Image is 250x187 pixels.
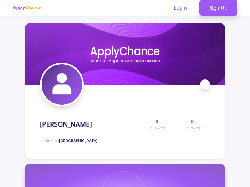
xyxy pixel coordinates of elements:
img: Mohamad Ebrahimicover image [25,23,225,85]
span: [GEOGRAPHIC_DATA] [59,138,97,143]
span: 0 [191,118,194,125]
h1: [PERSON_NAME] [40,120,92,128]
a: 0Following [175,118,210,131]
span: Living in : [42,138,97,143]
a: 0Followers [139,118,174,131]
span: Followers [148,125,165,131]
img: applychance logo text only [12,5,42,10]
span: Following [184,125,201,131]
img: Mohamad Ebrahimiavatar [42,64,82,105]
span: 0 [155,118,158,125]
